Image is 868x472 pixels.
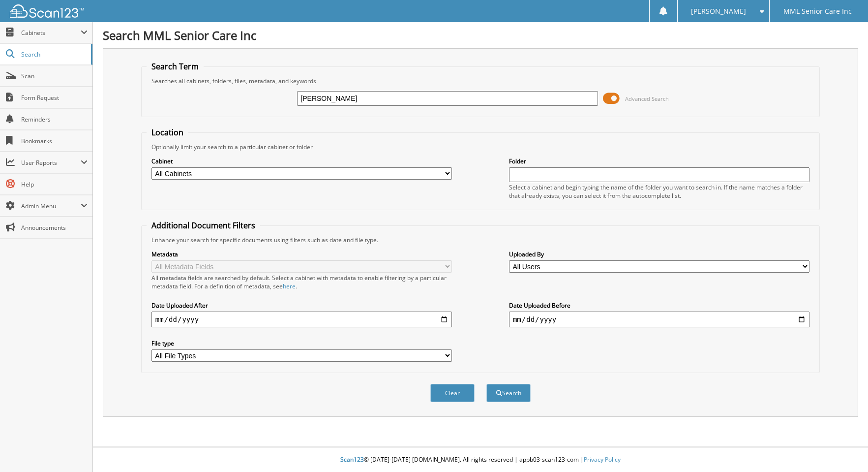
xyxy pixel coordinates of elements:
span: [PERSON_NAME] [691,8,746,14]
span: Cabinets [21,29,81,37]
span: Help [21,180,88,189]
span: Reminders [21,115,88,124]
button: Clear [430,384,475,402]
span: Search [21,50,86,59]
span: Announcements [21,223,88,232]
legend: Search Term [147,61,204,72]
label: Folder [509,157,809,165]
div: Optionally limit your search to a particular cabinet or folder [147,143,814,151]
span: Scan [21,72,88,80]
label: Metadata [151,250,452,258]
legend: Additional Document Filters [147,220,260,231]
img: scan123-logo-white.svg [10,4,84,18]
div: All metadata fields are searched by default. Select a cabinet with metadata to enable filtering b... [151,274,452,290]
a: here [283,282,296,290]
legend: Location [147,127,188,138]
div: Select a cabinet and begin typing the name of the folder you want to search in. If the name match... [509,183,809,200]
label: Date Uploaded After [151,301,452,310]
label: Date Uploaded Before [509,301,809,310]
label: File type [151,339,452,347]
span: User Reports [21,158,81,167]
div: Searches all cabinets, folders, files, metadata, and keywords [147,77,814,85]
input: end [509,312,809,327]
button: Search [486,384,531,402]
span: Bookmarks [21,137,88,145]
div: © [DATE]-[DATE] [DOMAIN_NAME]. All rights reserved | appb03-scan123-com | [93,448,868,472]
span: Scan123 [340,455,364,464]
span: Advanced Search [625,95,669,102]
span: Admin Menu [21,202,81,210]
label: Cabinet [151,157,452,165]
input: start [151,312,452,327]
label: Uploaded By [509,250,809,258]
a: Privacy Policy [584,455,621,464]
h1: Search MML Senior Care Inc [103,27,858,43]
div: Enhance your search for specific documents using filters such as date and file type. [147,236,814,244]
span: MML Senior Care Inc [783,8,852,14]
span: Form Request [21,94,88,102]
